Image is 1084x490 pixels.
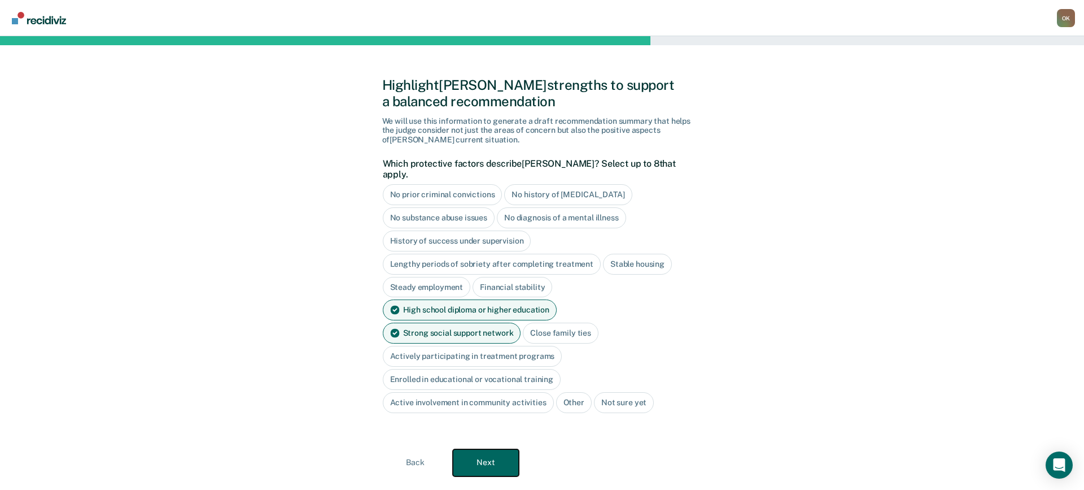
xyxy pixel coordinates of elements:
[473,277,552,298] div: Financial stability
[1046,452,1073,479] div: Open Intercom Messenger
[594,392,654,413] div: Not sure yet
[383,254,601,275] div: Lengthy periods of sobriety after completing treatment
[383,184,502,205] div: No prior criminal convictions
[383,346,562,367] div: Actively participating in treatment programs
[1057,9,1075,27] div: O K
[383,392,554,413] div: Active involvement in community activities
[383,231,531,251] div: History of success under supervision
[382,77,702,110] div: Highlight [PERSON_NAME] strengths to support a balanced recommendation
[12,12,66,24] img: Recidiviz
[556,392,592,413] div: Other
[383,369,561,390] div: Enrolled in educational or vocational training
[383,300,557,320] div: High school diploma or higher education
[497,207,626,228] div: No diagnosis of a mental illness
[382,116,702,145] div: We will use this information to generate a draft recommendation summary that helps the judge cons...
[1057,9,1075,27] button: Profile dropdown button
[603,254,672,275] div: Stable housing
[504,184,632,205] div: No history of [MEDICAL_DATA]
[453,449,519,476] button: Next
[383,277,471,298] div: Steady employment
[383,323,521,344] div: Strong social support network
[523,323,598,344] div: Close family ties
[383,207,495,228] div: No substance abuse issues
[383,158,696,180] label: Which protective factors describe [PERSON_NAME] ? Select up to 8 that apply.
[382,449,448,476] button: Back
